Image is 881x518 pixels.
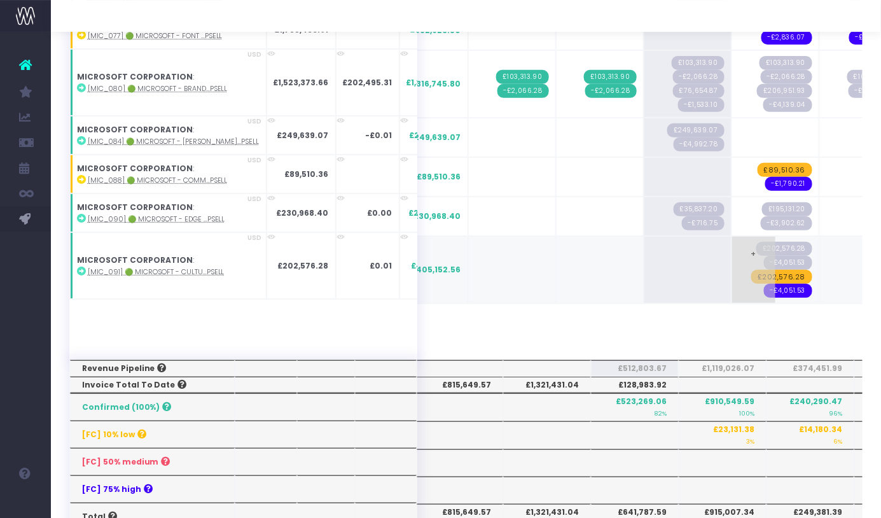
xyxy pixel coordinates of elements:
[248,194,262,204] span: USD
[678,98,725,112] span: Streamtime Draft Invoice: null – [MIC_080] 🟢 Microsoft - Brand Retainer FY26 - Brand - Upsell
[763,98,812,112] span: Streamtime Draft Invoice: null – [MIC_080] 🟢 Microsoft - Brand Retainer FY26 - Brand - Upsell
[16,493,35,512] img: images/default_profile_image.png
[88,176,228,185] abbr: [MIC_088] 🟢 Microsoft - Commercial Social RFQ - Campaign - Upsell
[70,49,267,116] td: :
[275,24,329,35] strong: £1,795,433.61
[70,360,235,377] th: Revenue Pipeline
[765,177,812,191] span: wayahead Cost Forecast Item
[88,214,225,224] abbr: [MIC_090] 🟢 Microsoft - Edge Copilot Mode Launch Video - Campaign - Upsell
[674,137,725,151] span: Streamtime Draft Invoice: null – [MIC_084] 🟢 Microsoft - Rolling Thunder Templates & Guidelines -...
[248,233,262,242] span: USD
[277,130,329,141] strong: £249,639.07
[746,435,754,445] small: 3%
[70,232,267,299] td: :
[584,70,637,84] span: Streamtime Invoice: 2455 – [MIC_080] 🟢 Microsoft - Brand Retainer FY26 - Brand - Upsell - 2
[77,71,193,82] strong: MICROSOFT CORPORATION
[285,169,329,179] strong: £89,510.36
[673,84,725,98] span: Streamtime Draft Invoice: null – [MIC_080] 🟢 Microsoft - Brand Retainer FY26 - Brand - Upsell - 1
[591,360,679,377] th: £512,803.67
[767,393,854,421] th: £240,290.47
[761,70,812,84] span: Streamtime Draft Invoice: null – [MIC_080] 🟢 Microsoft - Brand Retainer FY26 - Brand - Upsell
[70,448,235,475] th: [FC] 50% medium
[496,70,549,84] span: Streamtime Invoice: 2424 – [MIC_080] 🟢 Microsoft - Brand Retainer FY26 - Brand - Upsell - 1
[761,216,812,230] span: Streamtime Draft Invoice: null – [MIC_090] Microsoft_Edge Copilot Mode Launch Video_Campaign_Upsell
[70,377,235,393] th: Invoice Total To Date
[682,216,725,230] span: Streamtime Draft Invoice: null – [MIC_090] Microsoft_Edge Copilot Mode Launch Video_Campaign_Upsell
[764,256,812,270] span: Streamtime Draft Invoice: null – [MIC_091] 🟢 Microsoft - Culture Expression / Inclusion Networks ...
[758,163,812,177] span: wayahead Revenue Forecast Item
[654,407,667,417] small: 82%
[757,84,812,98] span: Streamtime Draft Invoice: null – [MIC_080] 🟢 Microsoft - Brand Retainer FY26 - Brand - Upsell - 2
[366,130,392,141] strong: -£0.01
[761,31,812,45] span: wayahead Cost Forecast Item
[88,137,260,146] abbr: [MIC_084] 🟢 Microsoft - Rolling Thunder Templates & Guidelines - Campaign - Upsell
[764,284,812,298] span: wayahead Cost Forecast Item
[667,123,725,137] span: Streamtime Draft Invoice: null – [MIC_084] 🟢 Microsoft - Rolling Thunder Templates & Guidelines -...
[70,393,235,421] th: Confirmed (100%)
[739,407,754,417] small: 100%
[760,56,812,70] span: Streamtime Draft Invoice: null – [MIC_080] 🟢 Microsoft - Brand Retainer FY26 - Brand - Upsell - 4
[497,84,549,98] span: Streamtime Invoice: 2425 – [MIC_080] 🟢 Microsoft - Brand Retainer FY26 - Brand - Upsell
[672,56,725,70] span: Streamtime Draft Invoice: null – [MIC_080] 🟢 Microsoft - Brand Retainer FY26 - Brand - Upsell - 3
[767,421,854,449] th: £14,180.34
[77,124,193,135] strong: MICROSOFT CORPORATION
[415,377,503,393] th: £815,649.57
[829,407,842,417] small: 96%
[70,155,267,193] td: :
[673,70,725,84] span: Streamtime Draft Invoice: null – [MIC_080] 🟢 Microsoft - Brand Retainer FY26 - Brand - Upsell
[70,193,267,232] td: :
[70,116,267,155] td: :
[368,207,392,218] strong: £0.00
[278,260,329,271] strong: £202,576.28
[77,202,193,213] strong: MICROSOFT CORPORATION
[370,260,392,271] strong: £0.01
[248,50,262,59] span: USD
[343,77,392,88] strong: £202,495.31
[88,84,228,94] abbr: [MIC_080] 🟢 Microsoft - Brand Retainer FY26 - Brand - Upsell
[77,255,193,265] strong: MICROSOFT CORPORATION
[412,260,461,272] span: £405,152.56
[88,31,223,41] abbr: [MIC_077] 🟢 Microsoft - Font X - Brand - Upsell
[277,207,329,218] strong: £230,968.40
[674,202,725,216] span: Streamtime Draft Invoice: null – [MIC_090] Microsoft_Edge Copilot Mode Launch Video_Campaign_Upse...
[417,171,461,183] span: £89,510.36
[417,169,461,180] span: £89,510.36
[70,475,235,503] th: [FC] 75% high
[833,435,842,445] small: 6%
[762,202,812,216] span: Streamtime Draft Invoice: null – [MIC_090] Microsoft_Edge Copilot Mode Launch Video_Campaign_Upse...
[274,77,329,88] strong: £1,523,373.66
[585,84,637,98] span: Streamtime Invoice: 2456 – [MIC_080] 🟢 Microsoft - Brand Retainer FY26 - Brand - Upsell
[70,421,235,448] th: [FC] 10% low
[751,270,812,284] span: wayahead Revenue Forecast Item
[679,393,767,421] th: £910,549.59
[406,77,461,88] span: £1,316,745.80
[591,377,679,393] th: £128,983.92
[591,393,679,421] th: £523,269.06
[406,78,461,90] span: £1,316,745.80
[88,267,225,277] abbr: [MIC_091] 🟢 Microsoft - Culture Expression / Inclusion Networks - Campaign - Upsell
[679,421,767,449] th: £23,131.38
[410,130,461,141] span: £249,639.07
[409,207,461,219] span: £230,968.40
[412,264,461,276] span: £405,152.56
[767,360,854,377] th: £374,451.99
[732,237,775,303] span: +
[409,211,461,222] span: £230,968.40
[756,242,812,256] span: Streamtime Draft Invoice: null – [MIC_091] 🟢 Microsoft - Culture Expression / Inclusion Networks ...
[77,163,193,174] strong: MICROSOFT CORPORATION
[410,132,461,143] span: £249,639.07
[679,360,767,377] th: £1,119,026.07
[248,116,262,126] span: USD
[503,377,591,393] th: £1,321,431.04
[248,155,262,165] span: USD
